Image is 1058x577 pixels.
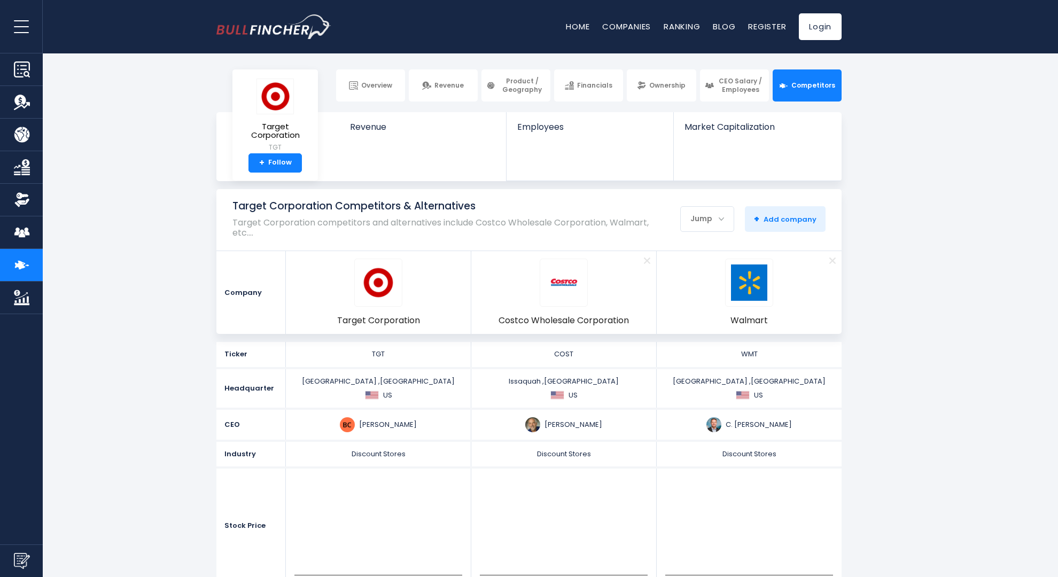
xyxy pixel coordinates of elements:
[337,259,420,326] a: TGT logo Target Corporation
[289,417,468,432] div: [PERSON_NAME]
[409,69,478,102] a: Revenue
[434,81,464,90] span: Revenue
[730,315,768,326] span: Walmart
[517,122,662,132] span: Employees
[722,449,776,459] span: Discount Stores
[823,251,842,270] a: Remove
[216,251,286,334] div: Company
[554,69,623,102] a: Financials
[216,410,286,440] div: CEO
[232,217,661,238] p: Target Corporation competitors and alternatives include Costco Wholesale Corporation, Walmart, etc.…
[717,77,764,93] span: CEO Salary / Employees
[731,264,767,301] img: WMT logo
[360,264,396,301] img: TGT logo
[232,200,661,213] h1: Target Corporation Competitors & Alternatives
[259,158,264,168] strong: +
[674,112,841,150] a: Market Capitalization
[361,81,392,90] span: Overview
[799,13,842,40] a: Login
[569,391,578,400] span: US
[681,207,734,230] div: Jump
[352,449,406,459] span: Discount Stores
[474,377,653,400] div: Issaquah ,[GEOGRAPHIC_DATA]
[350,122,496,132] span: Revenue
[474,349,653,359] div: COST
[216,14,331,39] img: bullfincher logo
[649,81,686,90] span: Ownership
[289,349,468,359] div: TGT
[499,259,629,326] a: COST logo Costco Wholesale Corporation
[577,81,612,90] span: Financials
[241,122,309,140] span: Target Corporation
[627,69,696,102] a: Ownership
[773,69,842,102] a: Competitors
[14,192,30,208] img: Ownership
[660,377,838,400] div: [GEOGRAPHIC_DATA] ,[GEOGRAPHIC_DATA]
[745,206,826,232] button: +Add company
[216,369,286,408] div: Headquarter
[383,391,392,400] span: US
[713,21,735,32] a: Blog
[336,69,405,102] a: Overview
[525,417,540,432] img: ron-m-vachris.jpg
[241,143,309,152] small: TGT
[339,112,507,150] a: Revenue
[507,112,673,150] a: Employees
[248,153,302,173] a: +Follow
[637,251,656,270] a: Remove
[660,417,838,432] div: C. [PERSON_NAME]
[499,77,546,93] span: Product / Geography
[725,259,773,326] a: WMT logo Walmart
[240,78,310,153] a: Target Corporation TGT
[337,315,420,326] span: Target Corporation
[546,264,582,301] img: COST logo
[289,377,468,400] div: [GEOGRAPHIC_DATA] ,[GEOGRAPHIC_DATA]
[748,21,786,32] a: Register
[602,21,651,32] a: Companies
[499,315,629,326] span: Costco Wholesale Corporation
[754,213,759,225] strong: +
[474,417,653,432] div: [PERSON_NAME]
[481,69,550,102] a: Product / Geography
[216,14,331,39] a: Go to homepage
[791,81,835,90] span: Competitors
[754,214,816,224] span: Add company
[684,122,830,132] span: Market Capitalization
[537,449,591,459] span: Discount Stores
[216,442,286,466] div: Industry
[664,21,700,32] a: Ranking
[216,342,286,367] div: Ticker
[566,21,589,32] a: Home
[660,349,838,359] div: WMT
[700,69,769,102] a: CEO Salary / Employees
[754,391,763,400] span: US
[706,417,721,432] img: doug-mcmillon.jpg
